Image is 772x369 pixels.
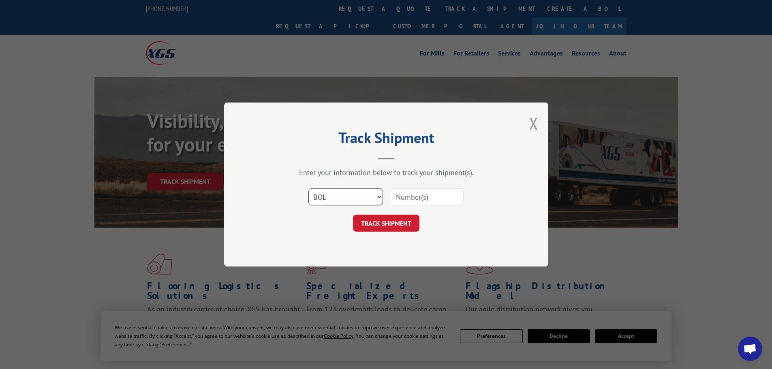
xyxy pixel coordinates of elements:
button: TRACK SHIPMENT [353,215,419,232]
button: Close modal [529,113,538,134]
h2: Track Shipment [265,132,508,147]
div: Open chat [738,337,762,361]
input: Number(s) [389,188,464,205]
div: Enter your information below to track your shipment(s). [265,168,508,177]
